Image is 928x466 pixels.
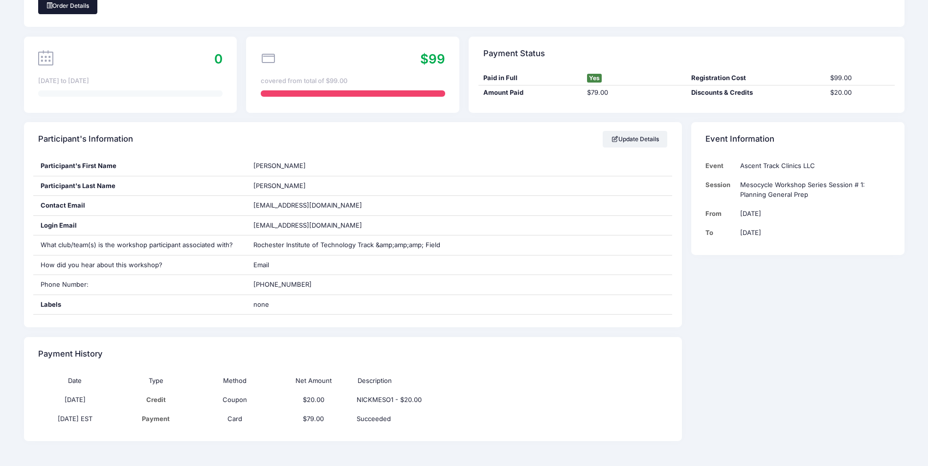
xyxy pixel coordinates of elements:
td: [DATE] [735,223,890,242]
span: [EMAIL_ADDRESS][DOMAIN_NAME] [253,221,376,231]
th: Description [353,371,588,390]
td: Payment [117,409,196,428]
td: Succeeded [353,409,588,428]
td: [DATE] [735,204,890,223]
span: Yes [587,74,602,83]
div: What club/team(s) is the workshop participant associated with? [33,235,246,255]
h4: Event Information [705,126,774,153]
div: $20.00 [825,88,895,98]
div: Discounts & Credits [686,88,825,98]
div: [DATE] to [DATE] [38,76,223,86]
td: $20.00 [274,390,353,409]
td: Coupon [195,390,274,409]
td: Event [705,156,735,175]
span: Email [253,261,269,269]
td: To [705,223,735,242]
td: [DATE] EST [38,409,117,428]
td: [DATE] [38,390,117,409]
div: Registration Cost [686,73,825,83]
div: Paid in Full [478,73,583,83]
span: [PERSON_NAME] [253,162,306,169]
div: Amount Paid [478,88,583,98]
div: Contact Email [33,196,246,215]
div: $99.00 [825,73,895,83]
span: $99 [420,51,445,66]
td: Ascent Track Clinics LLC [735,156,890,175]
div: Participant's First Name [33,156,246,176]
th: Date [38,371,117,390]
th: Type [117,371,196,390]
td: Session [705,175,735,204]
td: NICKMESO1 - $20.00 [353,390,588,409]
div: Phone Number: [33,275,246,295]
span: Rochester Institute of Technology Track &amp;amp;amp; Field [253,241,440,249]
a: Update Details [603,131,668,148]
h4: Payment Status [483,40,545,67]
td: Card [195,409,274,428]
div: Login Email [33,216,246,235]
span: [PERSON_NAME] [253,182,306,190]
span: [PHONE_NUMBER] [253,280,312,288]
h4: Participant's Information [38,126,133,153]
th: Method [195,371,274,390]
div: Participant's Last Name [33,176,246,196]
div: How did you hear about this workshop? [33,255,246,275]
div: covered from total of $99.00 [261,76,445,86]
th: Net Amount [274,371,353,390]
span: [EMAIL_ADDRESS][DOMAIN_NAME] [253,201,362,209]
td: Credit [117,390,196,409]
span: 0 [214,51,223,66]
div: Labels [33,295,246,315]
h4: Payment History [38,340,103,368]
span: none [253,300,376,310]
td: $79.00 [274,409,353,428]
td: Mesocycle Workshop Series Session # 1: Planning General Prep [735,175,890,204]
div: $79.00 [583,88,687,98]
td: From [705,204,735,223]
